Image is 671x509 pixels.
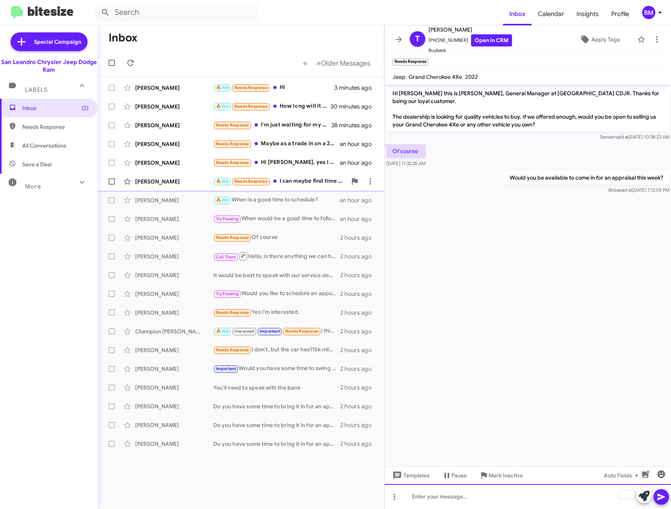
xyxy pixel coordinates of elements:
[34,38,81,46] span: Special Campaign
[109,32,137,44] h1: Inbox
[135,384,213,392] div: [PERSON_NAME]
[393,73,405,80] span: Jeep
[216,216,239,221] span: Try Pausing
[213,251,340,261] div: Hello, is there anything we can help you with?
[95,3,259,22] input: Search
[135,253,213,260] div: [PERSON_NAME]
[489,468,523,482] span: Mark Inactive
[503,3,532,25] span: Inbox
[135,346,213,354] div: [PERSON_NAME]
[213,421,340,429] div: Do you have some time to bring it in for an appraisal this week?
[216,255,236,260] span: Call Them
[465,73,478,80] span: 2022
[22,142,66,149] span: All Conversations
[386,86,669,132] p: Hi [PERSON_NAME] this is [PERSON_NAME], General Manager at [GEOGRAPHIC_DATA] CDJR. Thanks for bei...
[340,346,378,354] div: 2 hours ago
[598,468,648,482] button: Auto Fields
[25,183,41,190] span: More
[216,179,229,184] span: 🔥 Hot
[409,73,462,80] span: Grand Cherokee 4Xe
[216,310,249,315] span: Needs Response
[135,327,213,335] div: Champion [PERSON_NAME]
[216,291,239,296] span: Try Pausing
[605,3,635,25] a: Profile
[503,171,669,185] p: Would you be available to come in for an appraisal this week?
[473,468,529,482] button: Mark Inactive
[391,468,430,482] span: Templates
[213,440,340,448] div: Do you have some time to bring it in for an appraisal this week?
[340,440,378,448] div: 2 hours ago
[135,215,213,223] div: [PERSON_NAME]
[331,121,378,129] div: 38 minutes ago
[216,141,249,146] span: Needs Response
[135,234,213,242] div: [PERSON_NAME]
[213,158,340,167] div: Hi [PERSON_NAME], yes I would.
[415,33,420,45] span: T
[340,140,378,148] div: an hour ago
[213,177,347,186] div: I can maybe find time if I am given an expected range.
[340,309,378,317] div: 2 hours ago
[234,85,268,90] span: Needs Response
[135,309,213,317] div: [PERSON_NAME]
[216,366,236,371] span: Important
[234,329,255,334] span: Unpaused
[451,468,467,482] span: Pause
[303,58,307,68] span: «
[312,55,375,71] button: Next
[135,84,213,92] div: [PERSON_NAME]
[213,345,340,354] div: I don't, but the car has115k miles on it and still owe $38k. I just kbb it wouldn't make sense fo...
[213,308,340,317] div: Yes I'm interested.
[135,440,213,448] div: [PERSON_NAME]
[216,329,229,334] span: 🔥 Hot
[635,6,662,19] button: BM
[22,160,52,168] span: Save a Deal
[591,32,620,46] span: Apply Tags
[436,468,473,482] button: Pause
[213,121,331,130] div: I'm just waiting for my wife to retire .
[316,58,321,68] span: »
[298,55,312,71] button: Previous
[340,196,378,204] div: an hour ago
[340,384,378,392] div: 2 hours ago
[285,329,318,334] span: Needs Response
[135,121,213,129] div: [PERSON_NAME]
[386,160,426,166] span: [DATE] 11:32:35 AM
[340,271,378,279] div: 2 hours ago
[135,421,213,429] div: [PERSON_NAME]
[216,235,249,240] span: Needs Response
[213,233,340,242] div: Of course
[570,3,605,25] a: Insights
[22,104,89,112] span: Inbox
[135,178,213,185] div: [PERSON_NAME]
[340,159,378,167] div: an hour ago
[428,46,512,54] span: Buyback
[334,84,378,92] div: 3 minutes ago
[216,160,249,165] span: Needs Response
[135,140,213,148] div: [PERSON_NAME]
[609,187,669,193] span: Brisa [DATE] 1:12:55 PM
[216,198,229,203] span: 🔥 Hot
[642,6,655,19] div: BM
[566,32,634,46] button: Apply Tags
[532,3,570,25] a: Calendar
[260,329,280,334] span: Important
[600,134,669,140] span: Sender [DATE] 10:38:23 AM
[234,104,268,109] span: Needs Response
[135,290,213,298] div: [PERSON_NAME]
[386,144,426,158] p: Of course
[340,215,378,223] div: an hour ago
[393,59,428,66] small: Needs Response
[135,159,213,167] div: [PERSON_NAME]
[428,25,512,34] span: [PERSON_NAME]
[11,32,87,51] a: Special Campaign
[471,34,512,46] a: Open in CRM
[604,468,641,482] span: Auto Fields
[340,234,378,242] div: 2 hours ago
[619,187,632,193] span: said at
[213,289,340,298] div: Would you like to schedule an appointment for next week?
[213,139,340,148] div: Maybe as a trade in on a 2026 TRX if they get it right
[213,402,340,410] div: Do you have some time to bring it in for an appraisal this week?
[340,253,378,260] div: 2 hours ago
[385,484,671,509] div: To enrich screen reader interactions, please activate Accessibility in Grammarly extension settings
